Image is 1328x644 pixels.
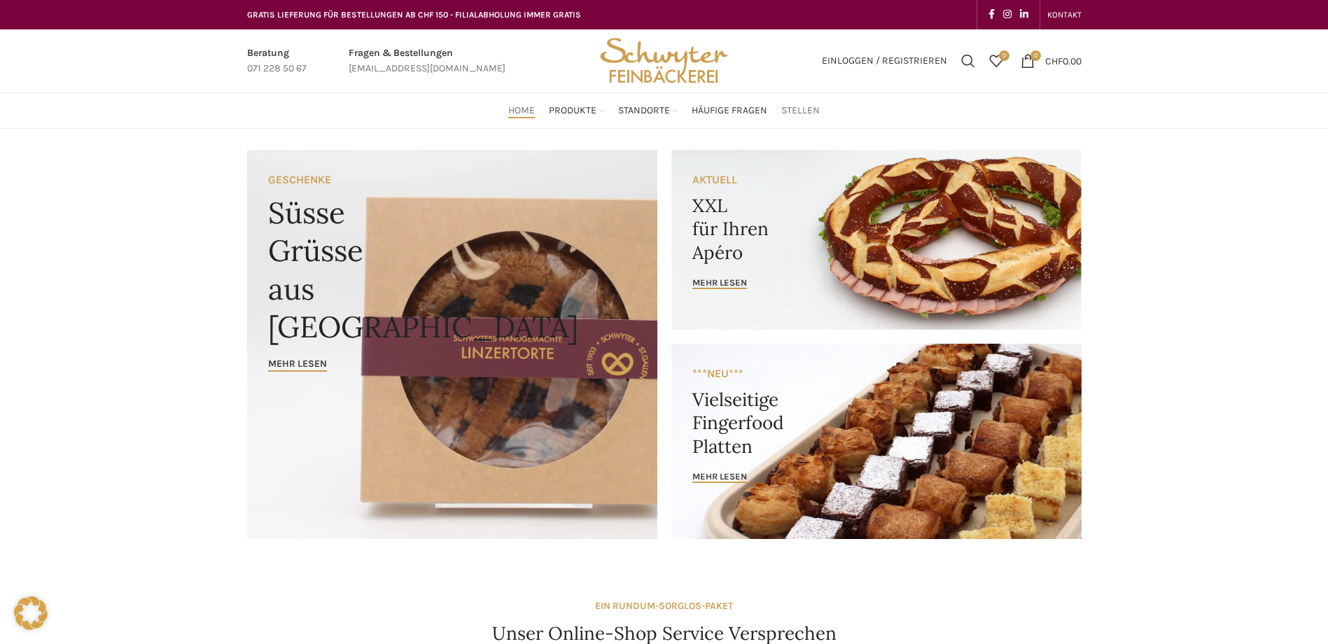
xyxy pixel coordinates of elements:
[549,104,596,118] span: Produkte
[1047,10,1082,20] span: KONTAKT
[982,47,1010,75] div: Meine Wunschliste
[692,104,767,118] span: Häufige Fragen
[822,56,947,66] span: Einloggen / Registrieren
[999,50,1009,61] span: 0
[618,104,670,118] span: Standorte
[984,5,999,24] a: Facebook social link
[1040,1,1089,29] div: Secondary navigation
[781,97,820,125] a: Stellen
[247,45,307,77] a: Infobox link
[692,97,767,125] a: Häufige Fragen
[247,150,657,539] a: Banner link
[1014,47,1089,75] a: 0 CHF0.00
[815,47,954,75] a: Einloggen / Registrieren
[999,5,1016,24] a: Instagram social link
[982,47,1010,75] a: 0
[781,104,820,118] span: Stellen
[1016,5,1033,24] a: Linkedin social link
[595,54,732,66] a: Site logo
[1047,1,1082,29] a: KONTAKT
[671,150,1082,330] a: Banner link
[240,97,1089,125] div: Main navigation
[954,47,982,75] a: Suchen
[349,45,505,77] a: Infobox link
[247,10,581,20] span: GRATIS LIEFERUNG FÜR BESTELLUNGEN AB CHF 150 - FILIALABHOLUNG IMMER GRATIS
[595,29,732,92] img: Bäckerei Schwyter
[1030,50,1041,61] span: 0
[595,600,733,612] strong: EIN RUNDUM-SORGLOS-PAKET
[549,97,604,125] a: Produkte
[1045,55,1082,66] bdi: 0.00
[671,344,1082,539] a: Banner link
[508,104,535,118] span: Home
[1045,55,1063,66] span: CHF
[618,97,678,125] a: Standorte
[508,97,535,125] a: Home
